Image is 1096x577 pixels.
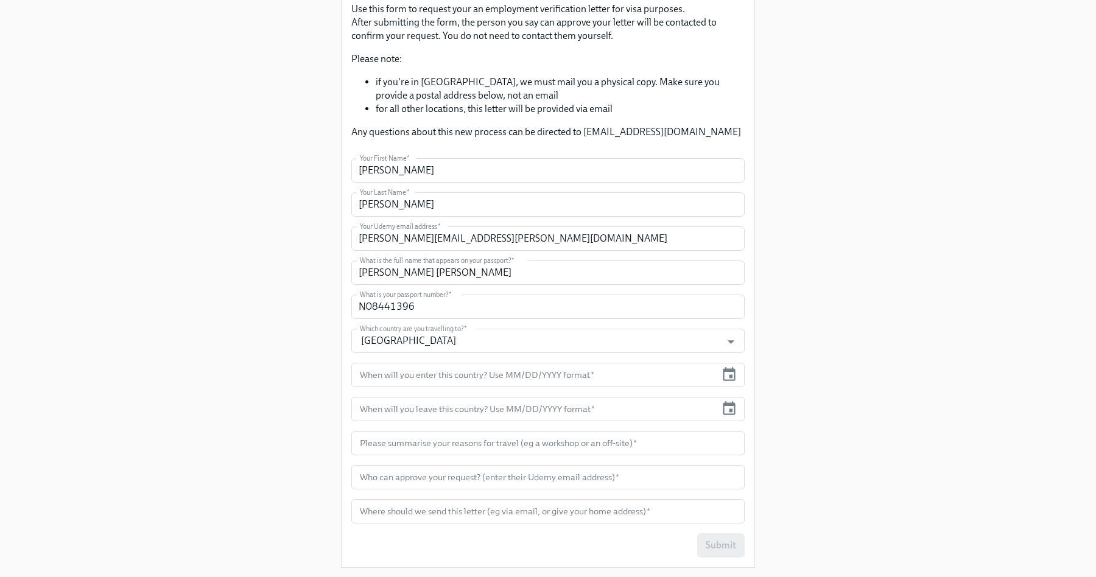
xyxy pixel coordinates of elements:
[351,363,716,387] input: MM/DD/YYYY
[351,2,745,43] p: Use this form to request your an employment verification letter for visa purposes. After submitti...
[376,75,745,102] li: if you're in [GEOGRAPHIC_DATA], we must mail you a physical copy. Make sure you provide a postal ...
[351,125,745,139] p: Any questions about this new process can be directed to [EMAIL_ADDRESS][DOMAIN_NAME]
[722,332,740,351] button: Open
[376,102,745,116] li: for all other locations, this letter will be provided via email
[351,52,745,66] p: Please note:
[351,397,716,421] input: MM/DD/YYYY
